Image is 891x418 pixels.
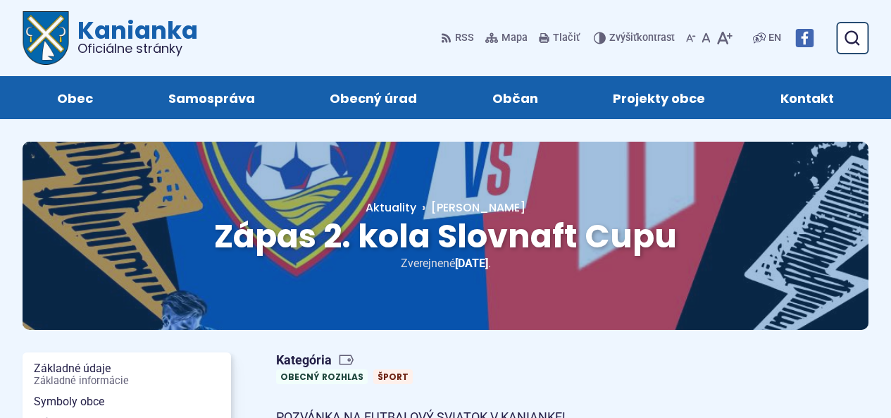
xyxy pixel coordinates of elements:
[609,32,637,44] span: Zvýšiť
[68,254,823,273] p: Zverejnené .
[766,30,784,47] a: EN
[683,23,699,53] button: Zmenšiť veľkosť písma
[57,76,93,119] span: Obec
[306,76,441,119] a: Obecný úrad
[795,29,814,47] img: Prejsť na Facebook stránku
[536,23,582,53] button: Tlačiť
[609,32,675,44] span: kontrast
[34,391,220,412] span: Symboly obce
[373,369,413,384] a: Šport
[492,76,538,119] span: Občan
[416,199,525,216] a: [PERSON_NAME]
[455,30,474,47] span: RSS
[23,391,231,412] a: Symboly obce
[590,76,729,119] a: Projekty obce
[501,30,528,47] span: Mapa
[23,11,69,65] img: Prejsť na domovskú stránku
[469,76,562,119] a: Občan
[214,214,677,259] span: Zápas 2. kola Slovnaft Cupu
[553,32,580,44] span: Tlačiť
[780,76,834,119] span: Kontakt
[168,76,255,119] span: Samospráva
[34,358,220,391] span: Základné údaje
[276,369,368,384] a: Obecný rozhlas
[441,23,477,53] a: RSS
[482,23,530,53] a: Mapa
[34,376,220,387] span: Základné informácie
[714,23,735,53] button: Zväčšiť veľkosť písma
[330,76,417,119] span: Obecný úrad
[768,30,781,47] span: EN
[23,358,231,391] a: Základné údajeZákladné informácie
[366,199,416,216] a: Aktuality
[145,76,279,119] a: Samospráva
[594,23,678,53] button: Zvýšiťkontrast
[23,11,198,65] a: Logo Kanianka, prejsť na domovskú stránku.
[699,23,714,53] button: Nastaviť pôvodnú veľkosť písma
[757,76,858,119] a: Kontakt
[276,352,418,369] span: Kategória
[77,42,198,55] span: Oficiálne stránky
[613,76,705,119] span: Projekty obce
[455,257,488,270] span: [DATE]
[431,199,525,216] span: [PERSON_NAME]
[34,76,117,119] a: Obec
[69,18,198,55] span: Kanianka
